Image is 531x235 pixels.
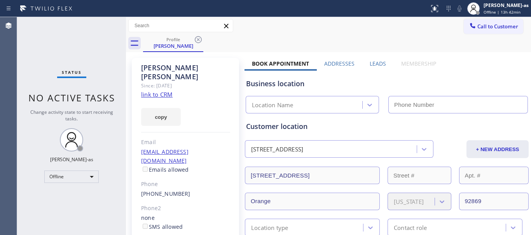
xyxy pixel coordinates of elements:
[141,204,230,213] div: Phone2
[454,3,465,14] button: Mute
[50,156,93,163] div: [PERSON_NAME]-as
[370,60,386,67] label: Leads
[252,101,293,110] div: Location Name
[141,190,190,197] a: [PHONE_NUMBER]
[246,78,528,89] div: Business location
[141,214,230,232] div: none
[251,145,303,154] div: [STREET_ADDRESS]
[141,138,230,147] div: Email
[388,167,451,184] input: Street #
[251,223,288,232] div: Location type
[324,60,355,67] label: Addresses
[30,109,113,122] span: Change activity state to start receiving tasks.
[28,91,115,104] span: No active tasks
[484,9,521,15] span: Offline | 13h 42min
[141,91,173,98] a: link to CRM
[144,42,203,49] div: [PERSON_NAME]
[141,81,230,90] div: Since: [DATE]
[484,2,529,9] div: [PERSON_NAME]-as
[141,166,189,173] label: Emails allowed
[464,19,523,34] button: Call to Customer
[141,108,181,126] button: copy
[466,140,529,158] button: + NEW ADDRESS
[143,167,148,172] input: Emails allowed
[141,148,189,164] a: [EMAIL_ADDRESS][DOMAIN_NAME]
[245,193,380,210] input: City
[143,224,148,229] input: SMS allowed
[388,96,528,113] input: Phone Number
[252,60,309,67] label: Book Appointment
[459,167,529,184] input: Apt. #
[245,167,380,184] input: Address
[62,70,82,75] span: Status
[459,193,529,210] input: ZIP
[246,121,528,132] div: Customer location
[141,180,230,189] div: Phone
[129,19,233,32] input: Search
[44,171,99,183] div: Offline
[401,60,436,67] label: Membership
[477,23,518,30] span: Call to Customer
[144,35,203,51] div: bob Hahn
[141,63,230,81] div: [PERSON_NAME] [PERSON_NAME]
[141,223,183,230] label: SMS allowed
[394,223,427,232] div: Contact role
[144,37,203,42] div: Profile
